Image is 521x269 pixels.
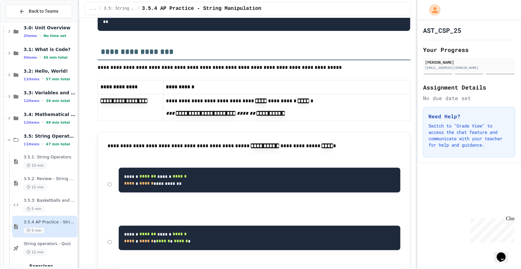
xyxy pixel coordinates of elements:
[494,244,515,263] iframe: chat widget
[3,3,44,40] div: Chat with us now!Close
[6,4,72,18] button: Back to Teams
[42,120,43,125] span: •
[142,5,261,12] span: 3.5.4 AP Practice - String Manipulation
[46,120,70,125] span: 49 min total
[29,263,76,269] span: Exercises
[24,228,44,234] span: 5 min
[425,59,513,65] div: [PERSON_NAME]
[423,94,515,102] div: No due date set
[24,99,40,103] span: 12 items
[24,220,76,225] span: 3.5.4 AP Practice - String Manipulation
[46,142,70,146] span: 47 min total
[24,133,76,139] span: 3.5: String Operators
[423,26,461,35] h1: AST_CSP_25
[24,155,76,160] span: 3.5.1: String Operators
[425,65,513,70] div: [EMAIL_ADDRESS][DOMAIN_NAME]
[43,55,67,60] span: 45 min total
[24,241,76,247] span: String operators - Quiz
[24,120,40,125] span: 12 items
[24,25,76,31] span: 3.0: Unit Overview
[40,33,41,38] span: •
[29,8,58,15] span: Back to Teams
[46,99,70,103] span: 39 min total
[24,184,47,190] span: 15 min
[24,47,76,52] span: 3.1: What is Code?
[423,83,515,92] h2: Assignment Details
[24,68,76,74] span: 3.2: Hello, World!
[468,216,515,243] iframe: chat widget
[24,163,47,169] span: 10 min
[99,6,101,11] span: /
[24,142,40,146] span: 11 items
[24,206,44,212] span: 5 min
[90,6,97,11] span: ...
[24,198,76,203] span: 3.5.3: Basketballs and Footballs
[24,176,76,182] span: 3.5.2: Review - String Operators
[24,34,37,38] span: 2 items
[46,77,70,81] span: 57 min total
[43,34,66,38] span: No time set
[42,142,43,147] span: •
[24,77,40,81] span: 11 items
[24,112,76,117] span: 3.4: Mathematical Operators
[423,45,515,54] h2: Your Progress
[42,98,43,103] span: •
[40,55,41,60] span: •
[42,76,43,82] span: •
[24,55,37,60] span: 5 items
[428,113,510,120] h3: Need Help?
[104,6,135,11] span: 3.5: String Operators
[24,249,47,255] span: 12 min
[422,3,442,17] div: My Account
[428,123,510,148] p: Switch to "Grade View" to access the chat feature and communicate with your teacher for help and ...
[24,90,76,96] span: 3.3: Variables and Data Types
[137,6,139,11] span: /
